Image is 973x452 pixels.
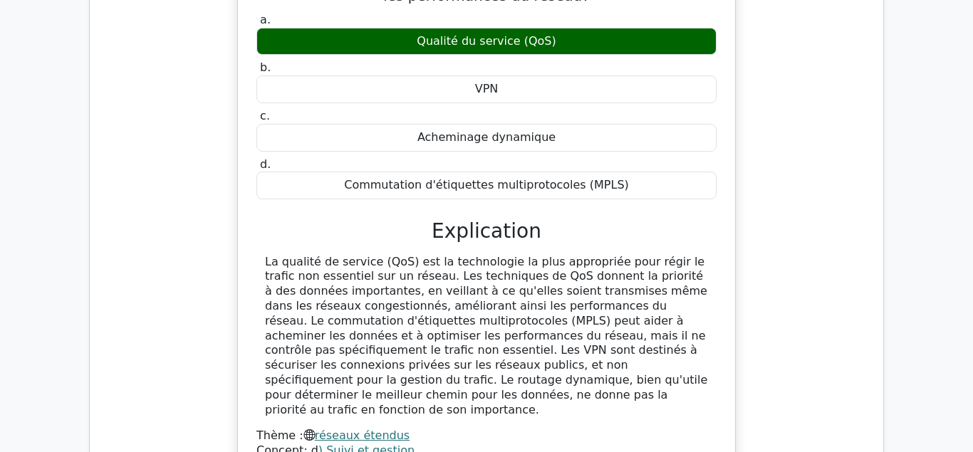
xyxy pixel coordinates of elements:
h3: Explication [265,219,708,243]
div: VPN [256,75,717,103]
div: Commutation d'étiquettes multiprotocoles (MPLS) [256,172,717,199]
span: b. [260,61,271,74]
div: La qualité de service (QoS) est la technologie la plus appropriée pour régir le trafic non essent... [265,255,708,418]
div: Qualité du service (QoS) [256,28,717,56]
a: réseaux étendus [315,429,410,442]
span: d. [260,157,271,171]
div: Thème : [256,429,717,443]
span: a. [260,13,271,26]
div: Acheminage dynamique [256,124,717,152]
span: c. [260,109,270,122]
